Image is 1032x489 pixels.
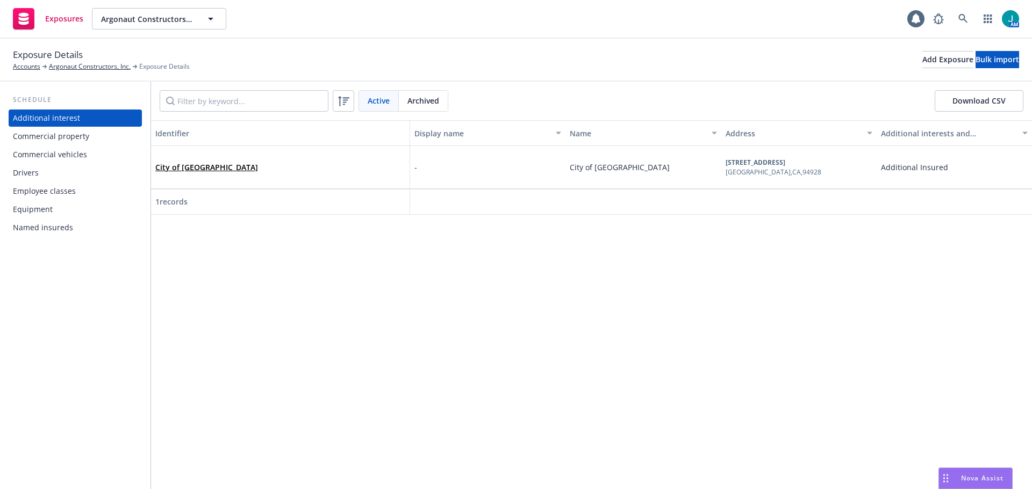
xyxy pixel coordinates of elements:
div: Drag to move [939,468,952,488]
button: Display name [410,120,565,146]
a: City of [GEOGRAPHIC_DATA] [155,162,258,172]
a: Search [952,8,974,30]
button: Address [721,120,877,146]
button: Bulk import [976,51,1019,68]
a: Employee classes [9,183,142,200]
span: Nova Assist [961,473,1004,483]
input: Filter by keyword... [160,90,328,112]
a: Report a Bug [928,8,949,30]
div: [GEOGRAPHIC_DATA] , CA , 94928 [726,167,821,177]
a: Additional interest [9,110,142,127]
a: Commercial vehicles [9,146,142,163]
span: Archived [407,95,439,106]
span: City of [GEOGRAPHIC_DATA] [570,162,670,172]
span: Exposure Details [13,48,83,62]
span: Active [368,95,390,106]
a: Switch app [977,8,999,30]
div: Schedule [9,94,142,105]
span: Argonaut Constructors, Inc. [101,13,194,25]
a: Equipment [9,201,142,218]
div: Bulk import [976,52,1019,68]
div: Name [570,128,705,139]
div: Identifier [155,128,405,139]
div: Named insureds [13,219,73,236]
span: 1 records [155,196,188,207]
div: Commercial property [13,128,89,145]
div: Commercial vehicles [13,146,87,163]
a: Drivers [9,164,142,181]
button: Nova Assist [938,468,1013,489]
a: Commercial property [9,128,142,145]
a: Argonaut Constructors, Inc. [49,62,131,71]
div: Drivers [13,164,39,181]
b: [STREET_ADDRESS] [726,158,785,167]
button: Argonaut Constructors, Inc. [92,8,226,30]
span: Additional Insured [881,162,948,173]
div: Address [726,128,861,139]
div: Display name [414,128,549,139]
span: City of [GEOGRAPHIC_DATA] [155,162,258,173]
button: Additional interests and endorsements applied [877,120,1032,146]
a: Named insureds [9,219,142,236]
button: Download CSV [935,90,1023,112]
button: Identifier [151,120,410,146]
button: Name [565,120,721,146]
span: Exposures [45,14,83,23]
div: Additional interest [13,110,80,127]
button: Add Exposure [922,51,973,68]
div: Employee classes [13,183,76,200]
span: - [414,162,417,173]
div: Add Exposure [922,52,973,68]
div: Equipment [13,201,53,218]
a: Exposures [9,4,88,34]
div: Additional interests and endorsements applied [881,128,1016,139]
span: Exposure Details [139,62,190,71]
img: photo [1002,10,1019,27]
a: Accounts [13,62,40,71]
